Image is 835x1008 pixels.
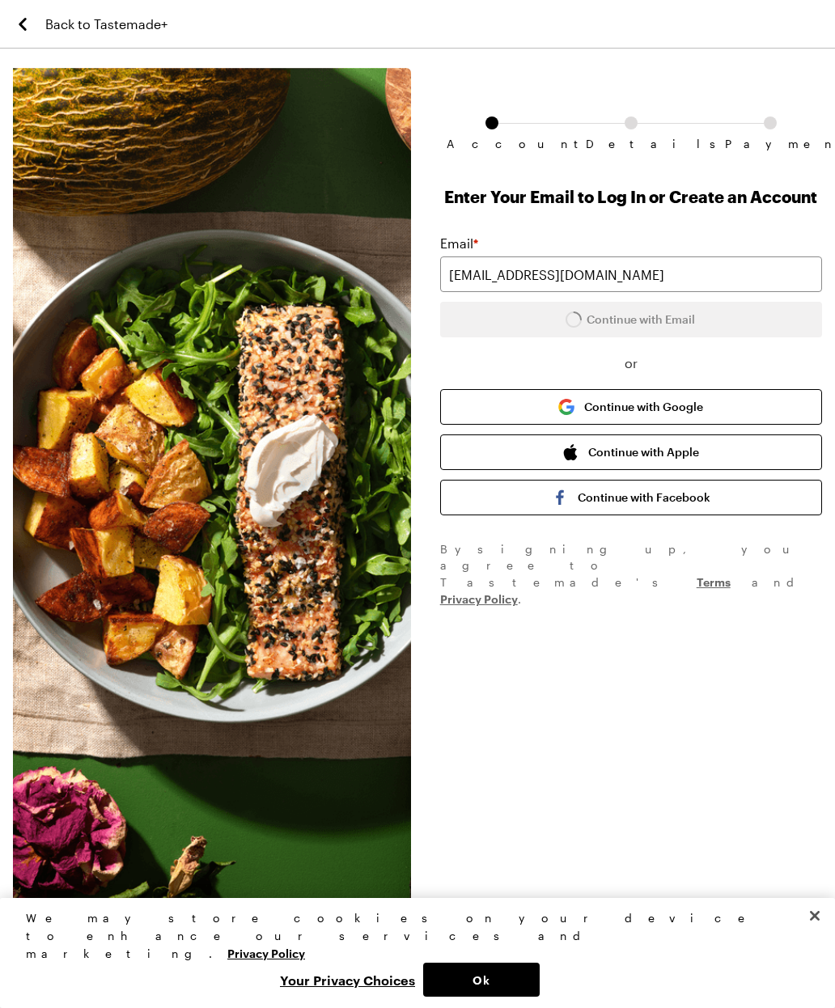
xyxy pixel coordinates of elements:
[725,138,816,150] span: Payment
[227,945,305,960] a: More information about your privacy, opens in a new tab
[26,909,795,997] div: Privacy
[586,138,676,150] span: Details
[440,541,822,608] div: By signing up , you agree to Tastemade's and .
[440,389,822,425] button: Continue with Google
[697,574,731,589] a: Terms
[440,591,518,606] a: Privacy Policy
[440,480,822,515] button: Continue with Facebook
[440,185,822,208] h1: Enter Your Email to Log In or Create an Account
[447,138,537,150] span: Account
[26,909,795,963] div: We may store cookies on your device to enhance our services and marketing.
[797,898,833,934] button: Close
[272,963,423,997] button: Your Privacy Choices
[423,963,540,997] button: Ok
[440,116,822,138] ol: Subscription checkout form navigation
[440,434,822,470] button: Continue with Apple
[440,234,478,253] label: Email
[440,354,822,373] span: or
[45,15,167,34] span: Back to Tastemade+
